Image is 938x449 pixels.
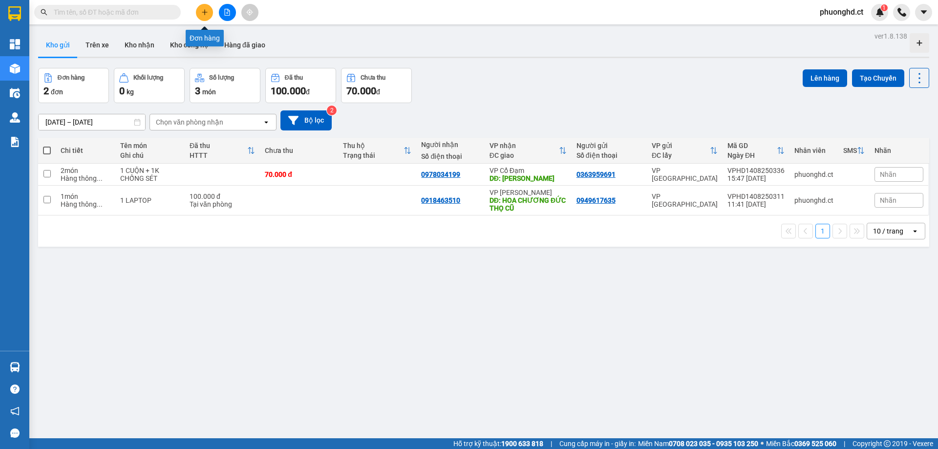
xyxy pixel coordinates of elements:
[196,4,213,21] button: plus
[794,196,833,204] div: phuonghd.ct
[638,438,758,449] span: Miền Nam
[202,88,216,96] span: món
[794,147,833,154] div: Nhân viên
[327,106,337,115] sup: 2
[875,8,884,17] img: icon-new-feature
[38,68,109,103] button: Đơn hàng2đơn
[881,4,888,11] sup: 1
[306,88,310,96] span: đ
[576,142,642,150] div: Người gửi
[280,110,332,130] button: Bộ lọc
[815,224,830,238] button: 1
[133,74,163,81] div: Khối lượng
[803,69,847,87] button: Lên hàng
[114,68,185,103] button: Khối lượng0kg
[119,85,125,97] span: 0
[58,74,85,81] div: Đơn hàng
[241,4,258,21] button: aim
[376,88,380,96] span: đ
[490,174,567,182] div: DĐ: XUÂN THÀNH
[10,406,20,416] span: notification
[338,138,416,164] th: Toggle SortBy
[727,142,777,150] div: Mã GD
[794,171,833,178] div: phuonghd.ct
[490,142,559,150] div: VP nhận
[10,385,20,394] span: question-circle
[246,9,253,16] span: aim
[910,33,929,53] div: Tạo kho hàng mới
[51,88,63,96] span: đơn
[10,112,20,123] img: warehouse-icon
[195,85,200,97] span: 3
[156,117,223,127] div: Chọn văn phòng nhận
[884,440,891,447] span: copyright
[343,151,404,159] div: Trạng thái
[61,147,110,154] div: Chi tiết
[341,68,412,103] button: Chưa thu70.000đ
[576,171,616,178] div: 0363959691
[120,167,180,182] div: 1 CUỘN + 1K CHỐNG SÉT
[453,438,543,449] span: Hỗ trợ kỹ thuật:
[265,68,336,103] button: Đã thu100.000đ
[54,7,169,18] input: Tìm tên, số ĐT hoặc mã đơn
[766,438,836,449] span: Miền Bắc
[652,142,710,150] div: VP gửi
[117,33,162,57] button: Kho nhận
[727,200,785,208] div: 11:41 [DATE]
[652,192,718,208] div: VP [GEOGRAPHIC_DATA]
[880,171,896,178] span: Nhãn
[501,440,543,448] strong: 1900 633 818
[852,69,904,87] button: Tạo Chuyến
[97,200,103,208] span: ...
[669,440,758,448] strong: 0708 023 035 - 0935 103 250
[190,68,260,103] button: Số lượng3món
[727,167,785,174] div: VPHD1408250336
[201,9,208,16] span: plus
[727,192,785,200] div: VPHD1408250311
[91,36,408,48] li: Hotline: 1900252555
[880,196,896,204] span: Nhãn
[559,438,636,449] span: Cung cấp máy in - giấy in:
[219,4,236,21] button: file-add
[185,138,260,164] th: Toggle SortBy
[120,196,180,204] div: 1 LAPTOP
[919,8,928,17] span: caret-down
[723,138,789,164] th: Toggle SortBy
[490,189,567,196] div: VP [PERSON_NAME]
[61,192,110,200] div: 1 món
[190,151,247,159] div: HTTT
[120,142,180,150] div: Tên món
[343,142,404,150] div: Thu hộ
[10,88,20,98] img: warehouse-icon
[61,200,110,208] div: Hàng thông thường
[127,88,134,96] span: kg
[61,167,110,174] div: 2 món
[915,4,932,21] button: caret-down
[61,174,110,182] div: Hàng thông thường
[911,227,919,235] svg: open
[10,64,20,74] img: warehouse-icon
[209,74,234,81] div: Số lượng
[485,138,572,164] th: Toggle SortBy
[265,147,333,154] div: Chưa thu
[78,33,117,57] button: Trên xe
[190,142,247,150] div: Đã thu
[727,151,777,159] div: Ngày ĐH
[882,4,886,11] span: 1
[874,31,907,42] div: ver 1.8.138
[838,138,870,164] th: Toggle SortBy
[346,85,376,97] span: 70.000
[761,442,764,446] span: ⚪️
[647,138,723,164] th: Toggle SortBy
[490,167,567,174] div: VP Cổ Đạm
[551,438,552,449] span: |
[874,147,923,154] div: Nhãn
[38,33,78,57] button: Kho gửi
[361,74,385,81] div: Chưa thu
[43,85,49,97] span: 2
[421,141,479,149] div: Người nhận
[120,151,180,159] div: Ghi chú
[39,114,145,130] input: Select a date range.
[812,6,871,18] span: phuonghd.ct
[10,137,20,147] img: solution-icon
